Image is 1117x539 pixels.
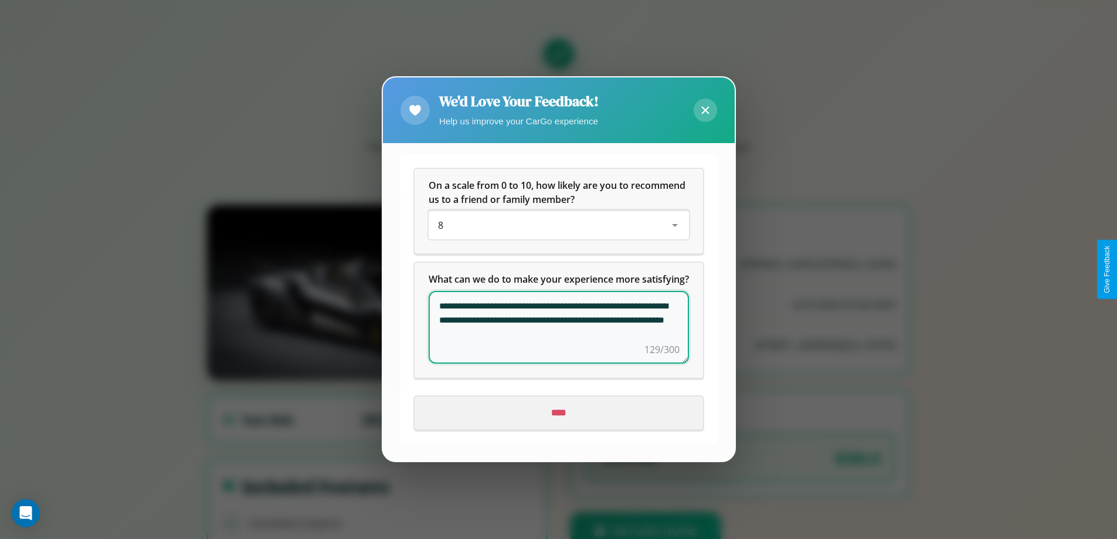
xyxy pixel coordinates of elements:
[415,170,703,254] div: On a scale from 0 to 10, how likely are you to recommend us to a friend or family member?
[439,113,599,129] p: Help us improve your CarGo experience
[439,91,599,111] h2: We'd Love Your Feedback!
[429,273,689,286] span: What can we do to make your experience more satisfying?
[644,343,680,357] div: 129/300
[438,219,443,232] span: 8
[429,179,689,207] h5: On a scale from 0 to 10, how likely are you to recommend us to a friend or family member?
[429,179,688,206] span: On a scale from 0 to 10, how likely are you to recommend us to a friend or family member?
[12,499,40,527] div: Open Intercom Messenger
[1103,246,1111,293] div: Give Feedback
[429,212,689,240] div: On a scale from 0 to 10, how likely are you to recommend us to a friend or family member?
